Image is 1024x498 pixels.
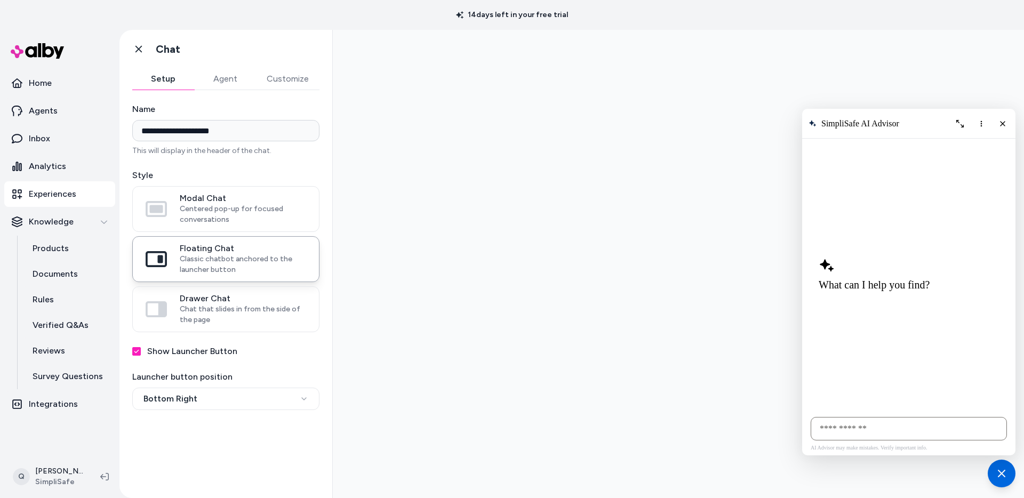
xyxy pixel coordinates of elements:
[156,43,180,56] h1: Chat
[180,293,306,304] span: Drawer Chat
[4,98,115,124] a: Agents
[147,345,237,358] label: Show Launcher Button
[4,154,115,179] a: Analytics
[33,319,89,332] p: Verified Q&As
[180,193,306,204] span: Modal Chat
[33,268,78,280] p: Documents
[180,254,306,275] span: Classic chatbot anchored to the launcher button
[22,236,115,261] a: Products
[180,243,306,254] span: Floating Chat
[180,304,306,325] span: Chat that slides in from the side of the page
[35,477,83,487] span: SimpliSafe
[180,204,306,225] span: Centered pop-up for focused conversations
[22,364,115,389] a: Survey Questions
[4,126,115,151] a: Inbox
[29,77,52,90] p: Home
[29,215,74,228] p: Knowledge
[6,460,92,494] button: Q[PERSON_NAME]SimpliSafe
[29,160,66,173] p: Analytics
[33,242,69,255] p: Products
[11,43,64,59] img: alby Logo
[33,344,65,357] p: Reviews
[35,466,83,477] p: [PERSON_NAME]
[4,181,115,207] a: Experiences
[29,398,78,411] p: Integrations
[132,68,194,90] button: Setup
[22,312,115,338] a: Verified Q&As
[132,169,319,182] label: Style
[132,371,319,383] label: Launcher button position
[13,468,30,485] span: Q
[29,132,50,145] p: Inbox
[29,188,76,200] p: Experiences
[450,10,574,20] p: 14 days left in your free trial
[29,105,58,117] p: Agents
[194,68,256,90] button: Agent
[256,68,319,90] button: Customize
[33,293,54,306] p: Rules
[4,209,115,235] button: Knowledge
[4,70,115,96] a: Home
[22,287,115,312] a: Rules
[22,261,115,287] a: Documents
[22,338,115,364] a: Reviews
[4,391,115,417] a: Integrations
[132,146,319,156] p: This will display in the header of the chat.
[33,370,103,383] p: Survey Questions
[132,103,319,116] label: Name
